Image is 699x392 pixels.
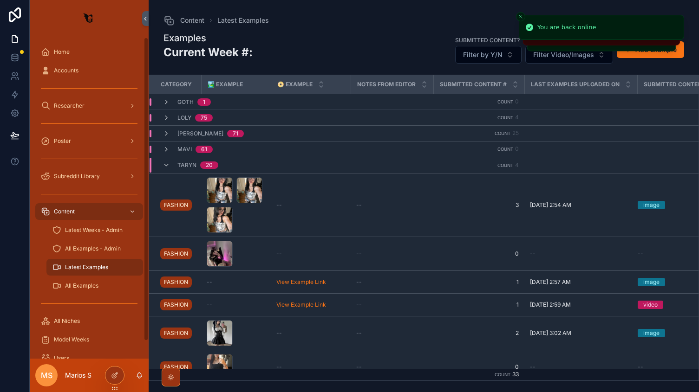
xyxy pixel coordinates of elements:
[530,201,632,209] a: [DATE] 2:54 AM
[160,246,196,261] a: FASHION
[207,301,265,308] a: --
[497,99,513,104] small: Count
[530,301,632,308] a: [DATE] 2:59 AM
[531,81,620,88] span: Last Examples Uploaded On
[439,301,519,308] a: 1
[217,16,269,25] span: Latest Examples
[356,250,362,257] span: --
[164,329,188,337] span: FASHION
[65,282,98,289] span: All Examples
[356,201,428,209] a: --
[177,98,194,106] span: Goth
[439,250,519,257] span: 0
[164,201,188,209] span: FASHION
[530,278,571,286] span: [DATE] 2:57 AM
[177,114,191,122] span: Loly
[160,361,192,373] a: FASHION
[439,278,519,286] a: 1
[455,36,520,44] label: Submitted Content?
[495,131,510,136] small: Count
[512,129,519,136] span: 25
[439,329,519,337] a: 2
[54,317,80,325] span: All Niches
[515,161,519,168] span: 4
[530,301,571,308] span: [DATE] 2:59 AM
[439,363,519,371] span: 0
[46,277,143,294] a: All Examples
[276,363,345,371] a: --
[276,201,282,209] span: --
[163,45,253,60] h2: Current Week #:
[530,278,632,286] a: [DATE] 2:57 AM
[516,12,525,21] button: Close toast
[35,331,143,348] a: Model Weeks
[455,46,522,64] button: Select Button
[160,297,196,312] a: FASHION
[525,46,613,64] button: Select Button
[160,198,196,212] a: FASHION
[356,201,362,209] span: --
[35,313,143,329] a: All Niches
[160,299,192,310] a: FASHION
[463,50,503,59] span: Filter by Y/N
[163,15,204,26] a: Content
[207,278,212,286] span: --
[164,250,188,257] span: FASHION
[530,201,571,209] span: [DATE] 2:54 AM
[35,133,143,149] a: Poster
[440,81,507,88] span: Submitted Content #
[41,370,52,381] span: MS
[46,259,143,276] a: Latest Examples
[54,137,71,145] span: Poster
[65,245,121,252] span: All Examples - Admin
[65,226,123,234] span: Latest Weeks - Admin
[356,329,362,337] span: --
[164,363,188,371] span: FASHION
[46,240,143,257] a: All Examples - Admin
[160,360,196,374] a: FASHION
[276,363,282,371] span: --
[35,168,143,185] a: Subreddit Library
[54,67,78,74] span: Accounts
[276,250,282,257] span: --
[530,329,632,337] a: [DATE] 3:02 AM
[638,250,643,257] span: --
[439,201,519,209] a: 3
[164,301,188,308] span: FASHION
[82,11,97,26] img: App logo
[160,248,192,259] a: FASHION
[643,301,658,309] div: video
[160,199,192,211] a: FASHION
[537,23,596,32] div: You are back online
[530,363,536,371] span: --
[512,371,519,378] span: 33
[233,130,238,137] div: 71
[208,81,243,88] span: 🏞️ EXAMPLE
[65,371,91,380] p: Marios S
[356,363,428,371] a: --
[357,81,416,88] span: Notes From Editor
[30,37,149,359] div: scrollable content
[530,250,536,257] span: --
[54,354,69,362] span: Users
[276,301,345,308] a: View Example Link
[530,363,632,371] a: --
[160,328,192,339] a: FASHION
[201,146,207,153] div: 61
[54,48,70,56] span: Home
[276,250,345,257] a: --
[54,336,89,343] span: Model Weeks
[276,329,345,337] a: --
[46,222,143,238] a: Latest Weeks - Admin
[356,278,428,286] a: --
[515,98,519,105] span: 0
[35,44,143,60] a: Home
[356,329,428,337] a: --
[533,50,594,59] span: Filter Video/Images
[356,301,428,308] a: --
[515,114,519,121] span: 4
[276,278,326,285] a: View Example Link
